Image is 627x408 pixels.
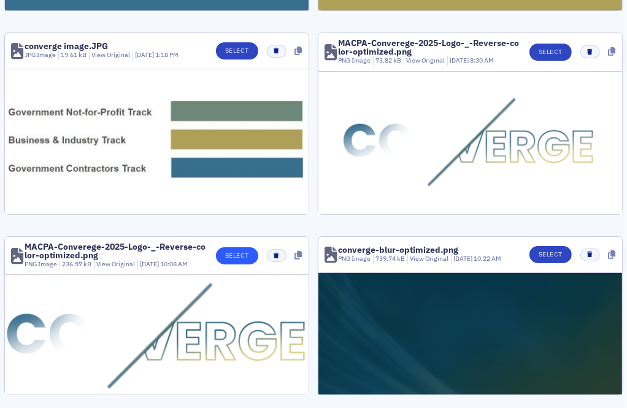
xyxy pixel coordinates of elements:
button: Select [216,247,258,264]
div: PNG Image [25,260,57,269]
span: [DATE] [135,50,155,59]
a: View Original [91,50,130,59]
span: 8:30 AM [470,56,494,64]
div: MACPA-Converege-2025-Logo-_-Reverse-color-optimized.png [338,39,521,56]
span: [DATE] [453,254,474,263]
div: 73.82 kB [373,56,402,66]
span: 1:18 PM [155,50,179,59]
div: 236.57 kB [60,260,92,269]
div: 739.74 kB [373,254,406,264]
div: 19.61 kB [58,50,87,60]
div: JPG Image [25,50,56,60]
a: View Original [96,260,135,268]
a: View Original [406,56,445,64]
span: [DATE] [140,260,160,268]
button: Select [216,42,258,60]
div: converge image.JPG [25,42,108,50]
span: 10:08 AM [160,260,188,268]
a: View Original [410,254,448,263]
div: PNG Image [338,56,371,66]
button: Select [529,44,572,61]
span: [DATE] [450,56,470,64]
button: Select [529,246,572,263]
span: 10:22 AM [474,254,501,263]
div: converge-blur-optimized.png [338,245,458,254]
div: MACPA-Converege-2025-Logo-_-Reverse-color-optimized.png [25,242,207,260]
div: PNG Image [338,254,371,264]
